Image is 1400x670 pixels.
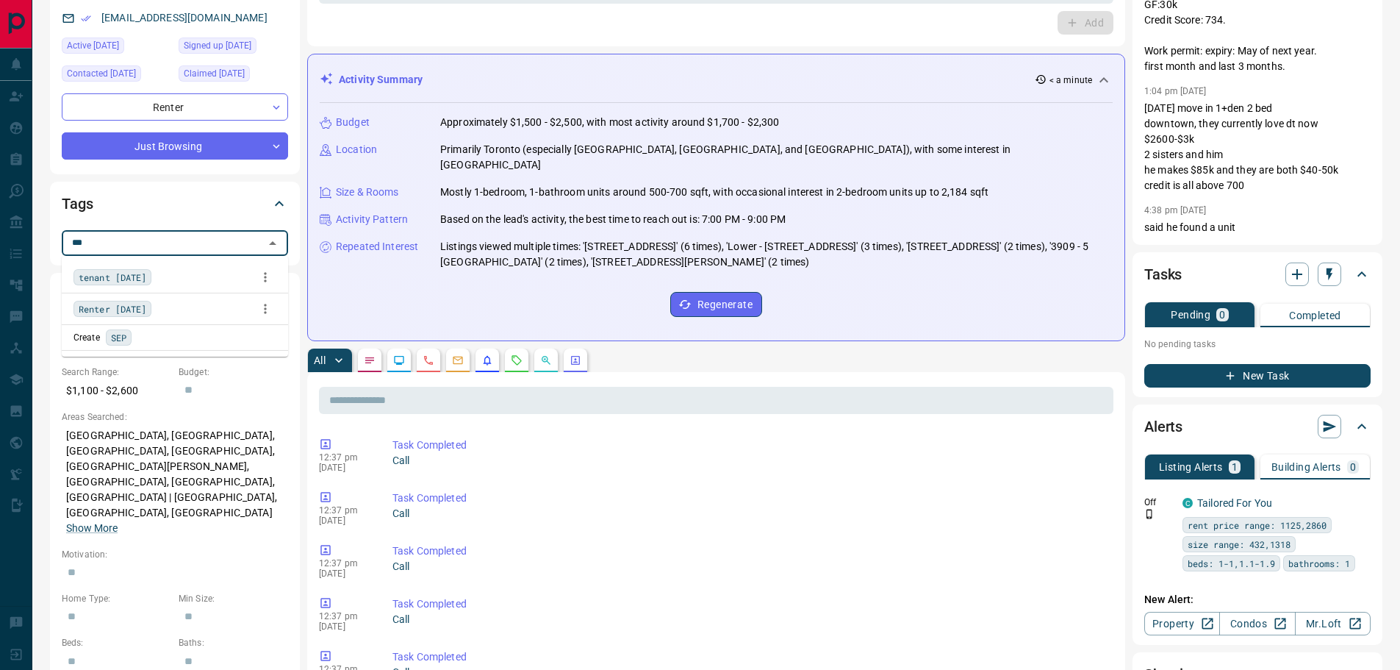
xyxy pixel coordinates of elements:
span: beds: 1-1,1.1-1.9 [1188,556,1275,571]
span: Contacted [DATE] [67,66,136,81]
span: Renter [DATE] [79,302,146,316]
p: Listing Alerts [1159,462,1223,472]
p: said he found a unit [1144,220,1371,235]
p: Motivation: [62,548,288,561]
p: 0 [1350,462,1356,472]
a: [EMAIL_ADDRESS][DOMAIN_NAME] [101,12,268,24]
p: Task Completed [392,544,1108,559]
p: < a minute [1049,74,1092,87]
div: Fri Sep 12 2025 [62,38,171,58]
p: Call [392,506,1108,521]
p: 12:37 pm [319,452,370,463]
div: Wed Aug 20 2025 [179,65,288,86]
button: New Task [1144,364,1371,388]
svg: Notes [364,354,376,366]
p: Call [392,559,1108,574]
p: Mostly 1-bedroom, 1-bathroom units around 500-700 sqft, with occasional interest in 2-bedroom uni... [440,185,988,200]
div: condos.ca [1182,498,1193,508]
p: Beds: [62,636,171,649]
div: Tags [62,186,288,221]
p: [DATE] [319,621,370,632]
p: Completed [1289,310,1341,321]
p: 1 [1232,462,1238,472]
p: Baths: [179,636,288,649]
p: Call [392,453,1108,468]
p: [GEOGRAPHIC_DATA], [GEOGRAPHIC_DATA], [GEOGRAPHIC_DATA], [GEOGRAPHIC_DATA], [GEOGRAPHIC_DATA][PER... [62,424,288,541]
svg: Calls [423,354,434,366]
p: Based on the lead's activity, the best time to reach out is: 7:00 PM - 9:00 PM [440,212,786,227]
p: All [314,355,326,366]
svg: Listing Alerts [481,354,493,366]
svg: Agent Actions [570,354,581,366]
p: Activity Summary [339,72,423,88]
div: Wed Aug 20 2025 [62,65,171,86]
p: 12:37 pm [319,505,370,516]
a: Tailored For You [1197,497,1272,509]
span: size range: 432,1318 [1188,537,1290,552]
div: Renter [62,93,288,121]
p: Areas Searched: [62,410,288,424]
a: Mr.Loft [1295,612,1371,635]
p: 1:04 pm [DATE] [1144,86,1207,96]
p: [DATE] [319,463,370,473]
p: [DATE] move in 1+den 2 bed downtown, they currently love dt now $2600-$3k 2 sisters and him he ma... [1144,101,1371,193]
svg: Email Verified [81,13,91,24]
a: Condos [1219,612,1295,635]
span: Claimed [DATE] [184,66,245,81]
p: [DATE] [319,569,370,579]
p: No pending tasks [1144,333,1371,355]
svg: Emails [452,354,464,366]
p: Budget: [179,366,288,379]
button: Show More [66,521,118,536]
p: Budget [336,115,370,130]
button: Close [262,233,283,254]
svg: Opportunities [540,354,552,366]
p: Activity Pattern [336,212,408,227]
h2: Tags [62,192,93,215]
a: Property [1144,612,1220,635]
div: Sat Jun 08 2024 [179,38,288,58]
p: Min Size: [179,592,288,605]
p: [DATE] [319,516,370,526]
p: Task Completed [392,438,1108,453]
span: bathrooms: 1 [1288,556,1350,571]
span: SEP [111,330,126,345]
span: Signed up [DATE] [184,38,251,53]
p: Off [1144,496,1174,509]
p: Pending [1171,310,1210,320]
p: Task Completed [392,649,1108,665]
p: 12:37 pm [319,611,370,621]
span: tenant [DATE] [79,270,146,285]
p: $1,100 - $2,600 [62,379,171,403]
p: Primarily Toronto (especially [GEOGRAPHIC_DATA], [GEOGRAPHIC_DATA], and [GEOGRAPHIC_DATA]), with ... [440,142,1113,173]
p: Create [73,331,100,344]
p: Home Type: [62,592,171,605]
p: 12:37 pm [319,558,370,569]
svg: Requests [511,354,523,366]
p: New Alert: [1144,592,1371,607]
div: Just Browsing [62,132,288,160]
svg: Lead Browsing Activity [393,354,405,366]
p: Call [392,612,1108,627]
div: Alerts [1144,409,1371,444]
p: 4:38 pm [DATE] [1144,205,1207,215]
p: Location [336,142,377,157]
p: Listings viewed multiple times: '[STREET_ADDRESS]' (6 times), 'Lower - [STREET_ADDRESS]' (3 times... [440,239,1113,270]
p: Task Completed [392,596,1108,612]
span: Active [DATE] [67,38,119,53]
p: Search Range: [62,366,171,379]
h2: Alerts [1144,415,1182,438]
p: Building Alerts [1271,462,1341,472]
p: Repeated Interest [336,239,418,254]
span: rent price range: 1125,2860 [1188,518,1327,532]
svg: Push Notification Only [1144,509,1155,519]
div: Activity Summary< a minute [320,66,1113,93]
p: Size & Rooms [336,185,399,200]
h2: Tasks [1144,263,1182,286]
button: Regenerate [670,292,762,317]
p: Task Completed [392,491,1108,506]
div: Tasks [1144,257,1371,292]
p: 0 [1219,310,1225,320]
p: Approximately $1,500 - $2,500, with most activity around $1,700 - $2,300 [440,115,779,130]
